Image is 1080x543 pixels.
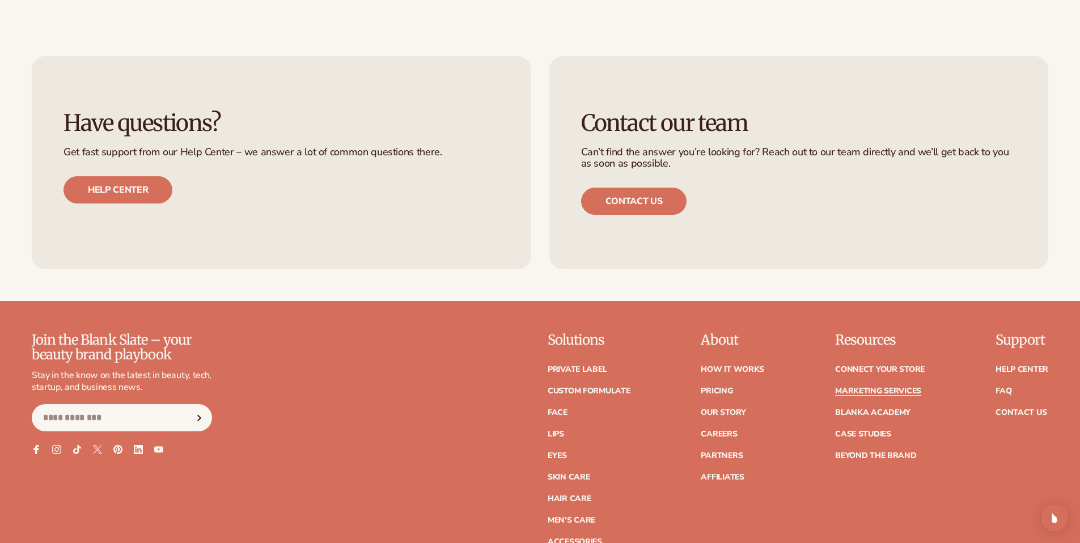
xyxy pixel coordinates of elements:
a: Partners [701,452,743,460]
p: Can’t find the answer you’re looking for? Reach out to our team directly and we’ll get back to yo... [581,147,1017,169]
p: Support [996,333,1048,347]
p: Get fast support from our Help Center – we answer a lot of common questions there. [63,147,499,158]
a: Beyond the brand [835,452,917,460]
a: Affiliates [701,473,744,481]
a: Men's Care [548,516,595,524]
div: Open Intercom Messenger [1041,504,1068,532]
a: Connect your store [835,366,925,374]
a: Help Center [996,366,1048,374]
a: Our Story [701,409,746,417]
a: Case Studies [835,430,891,438]
a: Custom formulate [548,387,630,395]
p: About [701,333,764,347]
button: Subscribe [187,404,211,431]
a: Help center [63,176,172,203]
a: Private label [548,366,607,374]
a: Hair Care [548,495,591,503]
p: Solutions [548,333,630,347]
a: FAQ [996,387,1011,395]
a: Marketing services [835,387,921,395]
a: Skin Care [548,473,590,481]
h3: Contact our team [581,111,1017,135]
p: Join the Blank Slate – your beauty brand playbook [32,333,212,363]
a: Eyes [548,452,567,460]
a: Face [548,409,567,417]
a: How It Works [701,366,764,374]
p: Resources [835,333,925,347]
p: Stay in the know on the latest in beauty, tech, startup, and business news. [32,370,212,393]
h3: Have questions? [63,111,499,135]
a: Contact us [581,188,687,215]
a: Pricing [701,387,732,395]
a: Contact Us [996,409,1047,417]
a: Blanka Academy [835,409,910,417]
a: Lips [548,430,564,438]
a: Careers [701,430,737,438]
